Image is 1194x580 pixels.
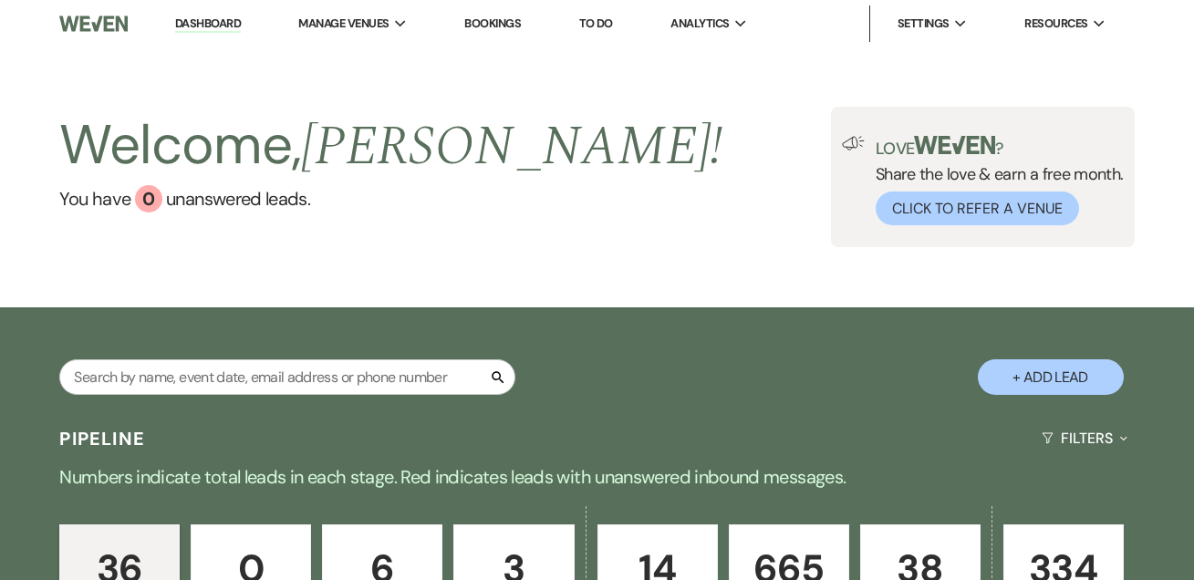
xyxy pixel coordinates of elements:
h2: Welcome, [59,107,722,185]
h3: Pipeline [59,426,145,451]
a: You have 0 unanswered leads. [59,185,722,212]
button: Click to Refer a Venue [876,192,1079,225]
img: loud-speaker-illustration.svg [842,136,865,150]
a: Bookings [464,16,521,31]
button: Filters [1034,414,1134,462]
span: Resources [1024,15,1087,33]
a: To Do [579,16,613,31]
img: Weven Logo [59,5,128,43]
div: Share the love & earn a free month. [865,136,1124,225]
span: Manage Venues [298,15,389,33]
p: Love ? [876,136,1124,157]
button: + Add Lead [978,359,1124,395]
span: Analytics [670,15,729,33]
a: Dashboard [175,16,241,33]
span: [PERSON_NAME] ! [301,105,722,189]
div: 0 [135,185,162,212]
img: weven-logo-green.svg [914,136,995,154]
input: Search by name, event date, email address or phone number [59,359,515,395]
span: Settings [898,15,950,33]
